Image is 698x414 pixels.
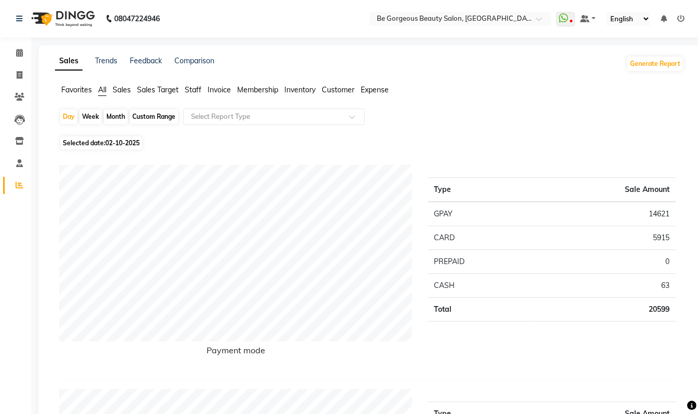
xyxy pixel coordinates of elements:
span: Favorites [61,85,92,94]
div: Day [60,109,77,124]
td: 5915 [535,226,676,250]
div: Custom Range [130,109,178,124]
td: GPAY [428,202,535,226]
th: Type [428,178,535,202]
td: 20599 [535,298,676,322]
td: 0 [535,250,676,274]
b: 08047224946 [114,4,160,33]
span: 02-10-2025 [105,139,140,147]
img: logo [26,4,98,33]
div: Month [104,109,128,124]
a: Comparison [174,56,214,65]
span: Membership [237,85,278,94]
a: Feedback [130,56,162,65]
td: 14621 [535,202,676,226]
a: Trends [95,56,117,65]
td: 63 [535,274,676,298]
div: Week [79,109,102,124]
a: Sales [55,52,83,71]
span: Sales [113,85,131,94]
span: Inventory [284,85,316,94]
span: Sales Target [137,85,179,94]
td: CARD [428,226,535,250]
h6: Payment mode [59,346,413,360]
th: Sale Amount [535,178,676,202]
span: Customer [322,85,354,94]
span: Expense [361,85,389,94]
td: PREPAID [428,250,535,274]
td: Total [428,298,535,322]
span: Selected date: [60,136,142,149]
td: CASH [428,274,535,298]
button: Generate Report [627,57,683,71]
span: Invoice [208,85,231,94]
span: Staff [185,85,201,94]
span: All [98,85,106,94]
